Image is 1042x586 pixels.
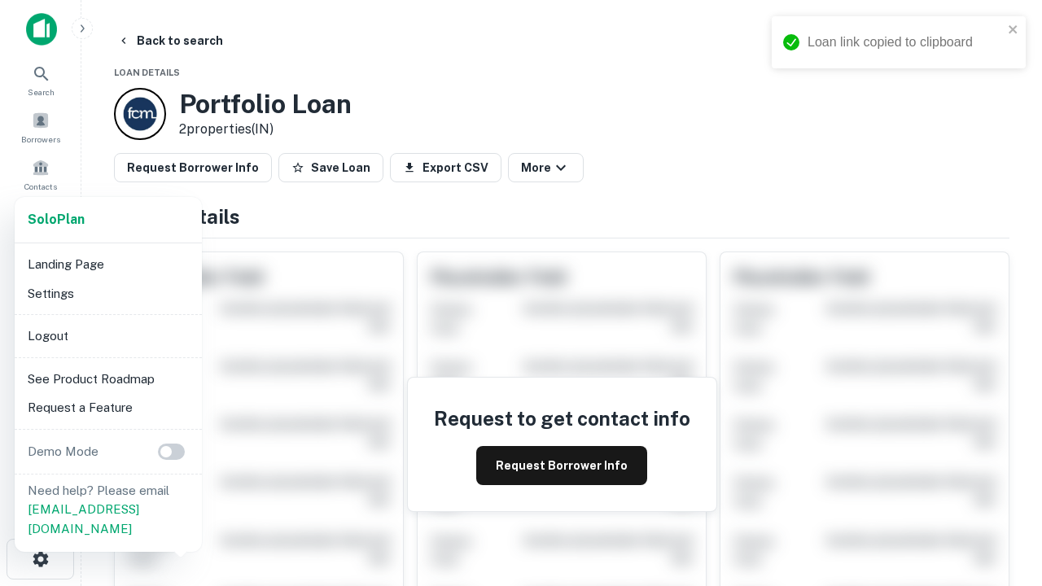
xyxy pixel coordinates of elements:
li: Landing Page [21,250,195,279]
div: Loan link copied to clipboard [808,33,1003,52]
li: Request a Feature [21,393,195,422]
li: See Product Roadmap [21,365,195,394]
button: close [1008,23,1019,38]
p: Demo Mode [21,442,105,461]
li: Logout [21,321,195,351]
strong: Solo Plan [28,212,85,227]
a: [EMAIL_ADDRESS][DOMAIN_NAME] [28,502,139,536]
iframe: Chat Widget [961,456,1042,534]
li: Settings [21,279,195,308]
a: SoloPlan [28,210,85,230]
p: Need help? Please email [28,481,189,539]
